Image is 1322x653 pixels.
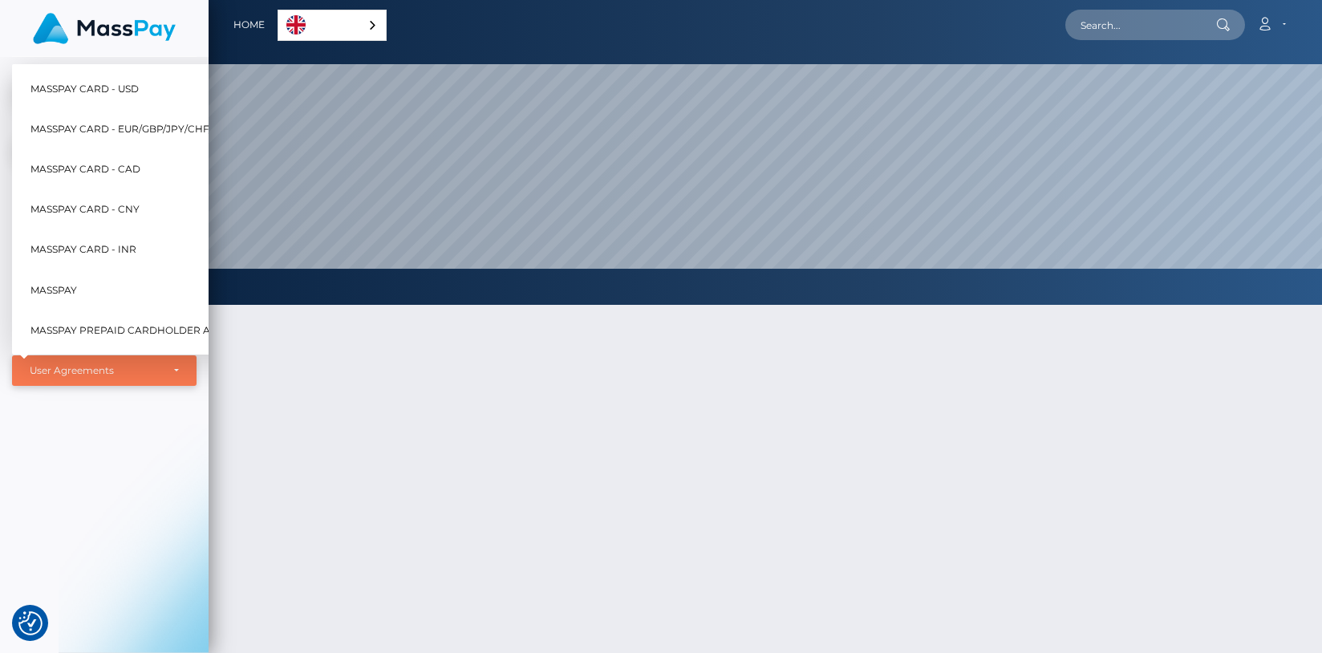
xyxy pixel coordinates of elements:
[30,320,266,341] span: MassPay Prepaid Cardholder Agreement
[30,239,136,260] span: MassPay Card - INR
[30,279,77,300] span: MassPay
[30,78,139,99] span: MassPay Card - USD
[12,355,197,386] button: User Agreements
[30,364,161,377] div: User Agreements
[233,8,265,42] a: Home
[278,10,387,41] aside: Language selected: English
[18,611,43,635] img: Revisit consent button
[30,159,140,180] span: MassPay Card - CAD
[278,10,386,40] a: English
[33,13,176,44] img: MassPay
[278,10,387,41] div: Language
[1065,10,1216,40] input: Search...
[30,119,234,140] span: MassPay Card - EUR/GBP/JPY/CHF/AUD
[30,199,140,220] span: MassPay Card - CNY
[18,611,43,635] button: Consent Preferences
